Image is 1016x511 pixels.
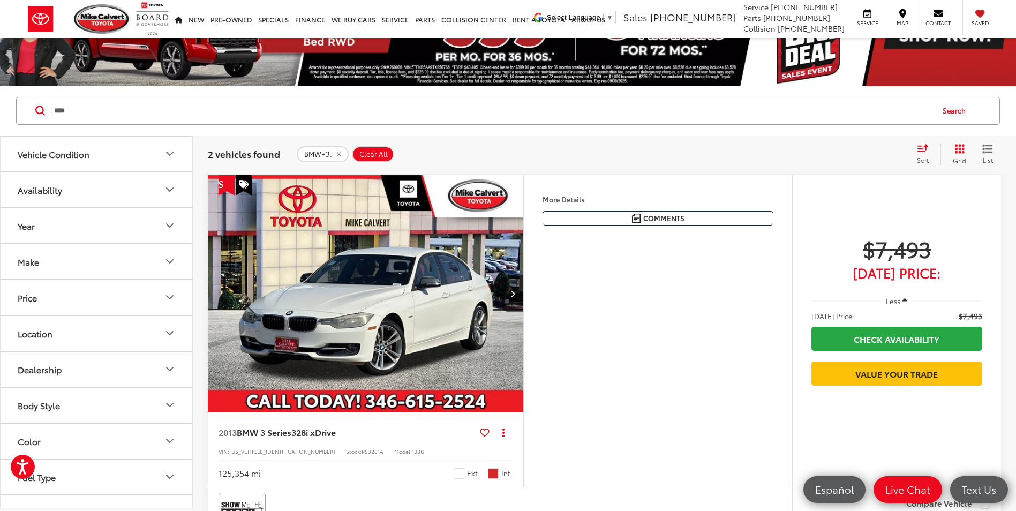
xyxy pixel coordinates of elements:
[163,147,176,160] div: Vehicle Condition
[917,155,929,164] span: Sort
[1,388,193,423] button: Body StyleBody Style
[163,434,176,447] div: Color
[743,2,769,12] span: Service
[297,146,349,162] button: remove BMW+3.
[18,472,56,482] div: Fuel Type
[74,4,131,34] img: Mike Calvert Toyota
[18,257,39,267] div: Make
[163,219,176,232] div: Year
[957,483,1002,496] span: Text Us
[1,137,193,171] button: Vehicle ConditionVehicle Condition
[18,221,35,231] div: Year
[959,311,982,321] span: $7,493
[811,235,982,262] span: $7,493
[163,183,176,196] div: Availability
[502,428,505,437] span: dropdown dots
[494,423,513,441] button: Actions
[207,175,524,412] a: 2013 BMW 3 Series 328i xDrive2013 BMW 3 Series 328i xDrive2013 BMW 3 Series 328i xDrive2013 BMW 3...
[237,426,291,438] span: BMW 3 Series
[880,483,936,496] span: Live Chat
[53,98,932,124] input: Search by Make, Model, or Keyword
[454,468,464,479] span: Alpine White
[778,23,845,34] span: [PHONE_NUMBER]
[18,292,37,303] div: Price
[163,291,176,304] div: Price
[304,150,332,159] span: BMW+3.
[18,185,62,195] div: Availability
[412,447,424,455] span: 133U
[881,291,913,311] button: Less
[207,175,524,413] img: 2013 BMW 3 Series 328i xDrive
[874,476,942,503] a: Live Chat
[906,498,990,509] label: Compare Vehicle
[207,175,524,412] div: 2013 BMW 3 Series 328i xDrive 0
[643,213,684,223] span: Comments
[632,214,641,223] img: Comments
[932,97,981,124] button: Search
[1,172,193,207] button: AvailabilityAvailability
[891,19,914,27] span: Map
[163,470,176,483] div: Fuel Type
[219,467,261,479] div: 125,354 mi
[467,468,480,478] span: Ext.
[219,426,237,438] span: 2013
[1,280,193,315] button: PricePrice
[803,476,866,503] a: Español
[219,426,476,438] a: 2013BMW 3 Series328i xDrive
[886,296,900,306] span: Less
[488,468,499,479] span: Coral Red W/Black Highlight
[362,447,383,455] span: P53281A
[352,146,394,162] button: Clear All
[811,327,982,351] a: Check Availability
[18,436,41,446] div: Color
[1,244,193,279] button: MakeMake
[974,144,1001,165] button: List View
[912,144,940,165] button: Select sort value
[219,447,229,455] span: VIN:
[163,399,176,411] div: Body Style
[811,362,982,386] a: Value Your Trade
[236,175,252,196] span: Special
[1,208,193,243] button: YearYear
[953,156,966,165] span: Grid
[18,364,62,374] div: Dealership
[219,175,235,196] span: Get Price Drop Alert
[208,147,280,160] span: 2 vehicles found
[18,149,89,159] div: Vehicle Condition
[18,328,52,339] div: Location
[163,255,176,268] div: Make
[229,447,335,455] span: [US_VEHICLE_IDENTIFICATION_NUMBER]
[650,10,736,24] span: [PHONE_NUMBER]
[1,316,193,351] button: LocationLocation
[163,327,176,340] div: Location
[925,19,951,27] span: Contact
[810,483,859,496] span: Español
[543,211,773,226] button: Comments
[18,400,60,410] div: Body Style
[743,23,776,34] span: Collision
[1,352,193,387] button: DealershipDealership
[982,155,993,164] span: List
[606,13,613,21] span: ▼
[291,426,336,438] span: 328i xDrive
[163,363,176,375] div: Dealership
[968,19,992,27] span: Saved
[359,150,388,159] span: Clear All
[543,196,773,203] h4: More Details
[1,460,193,494] button: Fuel TypeFuel Type
[346,447,362,455] span: Stock:
[394,447,412,455] span: Model:
[811,267,982,278] span: [DATE] Price:
[623,10,648,24] span: Sales
[502,275,523,312] button: Next image
[855,19,879,27] span: Service
[1,424,193,459] button: ColorColor
[763,12,830,23] span: [PHONE_NUMBER]
[950,476,1008,503] a: Text Us
[501,468,513,478] span: Int.
[811,311,854,321] span: [DATE] Price:
[940,144,974,165] button: Grid View
[771,2,838,12] span: [PHONE_NUMBER]
[743,12,761,23] span: Parts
